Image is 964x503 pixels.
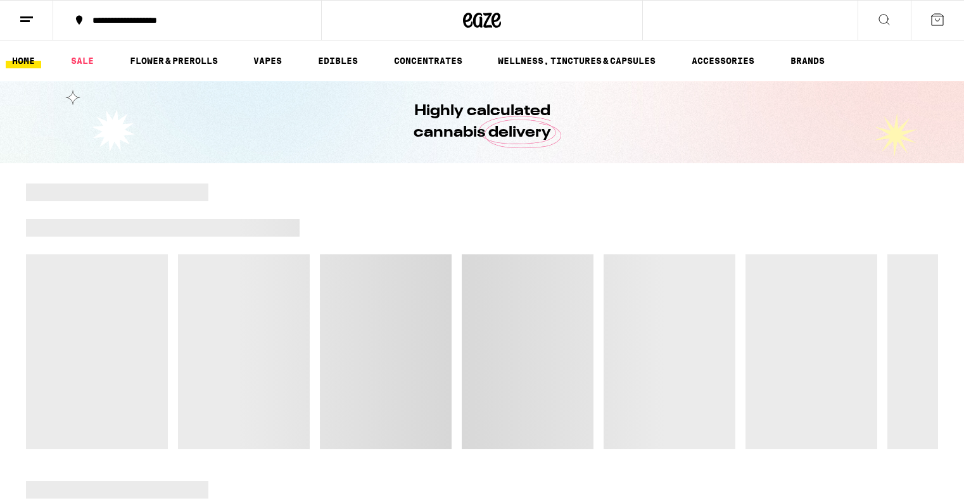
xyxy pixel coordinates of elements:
a: ACCESSORIES [685,53,761,68]
h1: Highly calculated cannabis delivery [377,101,587,144]
a: CONCENTRATES [388,53,469,68]
a: VAPES [247,53,288,68]
a: WELLNESS, TINCTURES & CAPSULES [492,53,662,68]
a: HOME [6,53,41,68]
a: BRANDS [784,53,831,68]
a: FLOWER & PREROLLS [124,53,224,68]
a: SALE [65,53,100,68]
a: EDIBLES [312,53,364,68]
